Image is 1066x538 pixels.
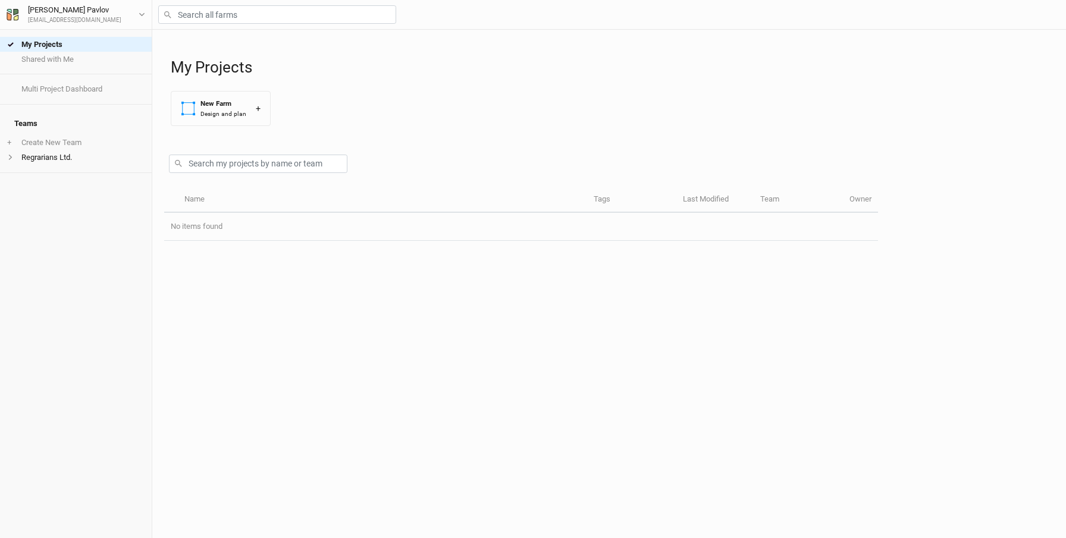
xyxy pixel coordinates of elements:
[256,102,261,115] div: +
[587,187,676,213] th: Tags
[28,16,121,25] div: [EMAIL_ADDRESS][DOMAIN_NAME]
[754,187,843,213] th: Team
[164,213,878,241] td: No items found
[200,99,246,109] div: New Farm
[7,138,11,147] span: +
[171,58,1054,77] h1: My Projects
[7,112,145,136] h4: Teams
[158,5,396,24] input: Search all farms
[28,4,121,16] div: [PERSON_NAME] Pavlov
[843,187,878,213] th: Owner
[169,155,347,173] input: Search my projects by name or team
[171,91,271,126] button: New FarmDesign and plan+
[6,4,146,25] button: [PERSON_NAME] Pavlov[EMAIL_ADDRESS][DOMAIN_NAME]
[177,187,587,213] th: Name
[200,109,246,118] div: Design and plan
[676,187,754,213] th: Last Modified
